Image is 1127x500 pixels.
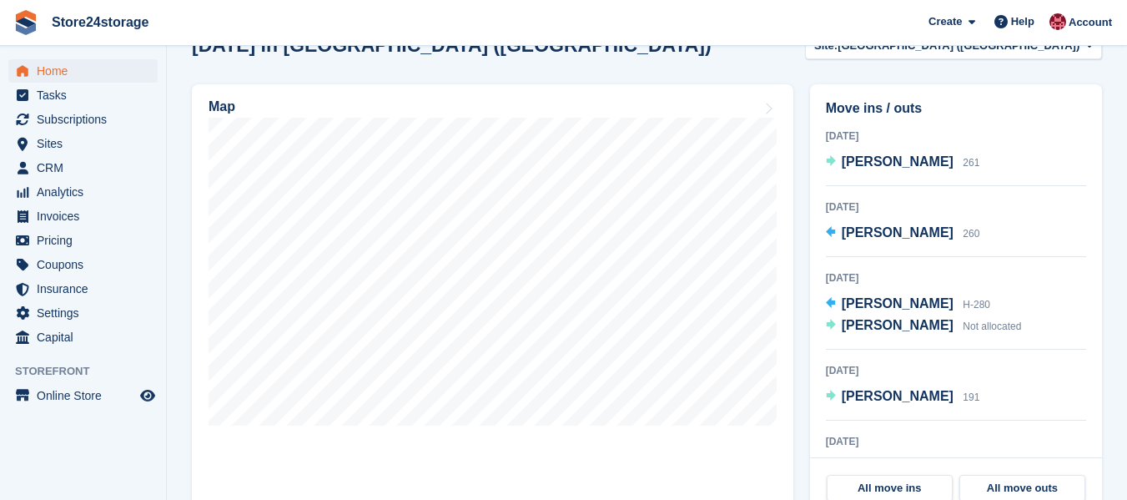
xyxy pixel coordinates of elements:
[192,34,712,57] h2: [DATE] in [GEOGRAPHIC_DATA] ([GEOGRAPHIC_DATA])
[8,301,158,325] a: menu
[826,270,1086,285] div: [DATE]
[963,228,979,240] span: 260
[842,154,953,169] span: [PERSON_NAME]
[209,99,235,114] h2: Map
[37,229,137,252] span: Pricing
[37,83,137,107] span: Tasks
[842,225,953,240] span: [PERSON_NAME]
[1049,13,1066,30] img: Mandy Huges
[37,253,137,276] span: Coupons
[8,326,158,349] a: menu
[8,156,158,179] a: menu
[826,434,1086,449] div: [DATE]
[8,277,158,301] a: menu
[814,38,838,54] span: Site:
[826,223,980,245] a: [PERSON_NAME] 260
[826,199,1086,215] div: [DATE]
[8,205,158,228] a: menu
[15,363,166,380] span: Storefront
[928,13,962,30] span: Create
[826,363,1086,378] div: [DATE]
[8,384,158,407] a: menu
[963,157,979,169] span: 261
[8,108,158,131] a: menu
[826,386,980,408] a: [PERSON_NAME] 191
[842,389,953,403] span: [PERSON_NAME]
[45,8,156,36] a: Store24storage
[37,326,137,349] span: Capital
[826,152,980,174] a: [PERSON_NAME] 261
[8,180,158,204] a: menu
[13,10,38,35] img: stora-icon-8386f47178a22dfd0bd8f6a31ec36ba5ce8667c1dd55bd0f319d3a0aa187defe.svg
[826,294,990,316] a: [PERSON_NAME] H-280
[838,38,1079,54] span: [GEOGRAPHIC_DATA] ([GEOGRAPHIC_DATA])
[8,59,158,83] a: menu
[8,132,158,155] a: menu
[963,299,990,311] span: H-280
[963,321,1021,332] span: Not allocated
[37,132,137,155] span: Sites
[826,98,1086,119] h2: Move ins / outs
[37,205,137,228] span: Invoices
[37,180,137,204] span: Analytics
[37,156,137,179] span: CRM
[37,277,137,301] span: Insurance
[963,391,979,403] span: 191
[8,83,158,107] a: menu
[37,59,137,83] span: Home
[842,296,953,311] span: [PERSON_NAME]
[37,108,137,131] span: Subscriptions
[37,384,137,407] span: Online Store
[8,229,158,252] a: menu
[37,301,137,325] span: Settings
[805,32,1102,59] button: Site: [GEOGRAPHIC_DATA] ([GEOGRAPHIC_DATA])
[8,253,158,276] a: menu
[1011,13,1034,30] span: Help
[826,129,1086,144] div: [DATE]
[1069,14,1112,31] span: Account
[842,318,953,332] span: [PERSON_NAME]
[826,316,1022,337] a: [PERSON_NAME] Not allocated
[138,386,158,406] a: Preview store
